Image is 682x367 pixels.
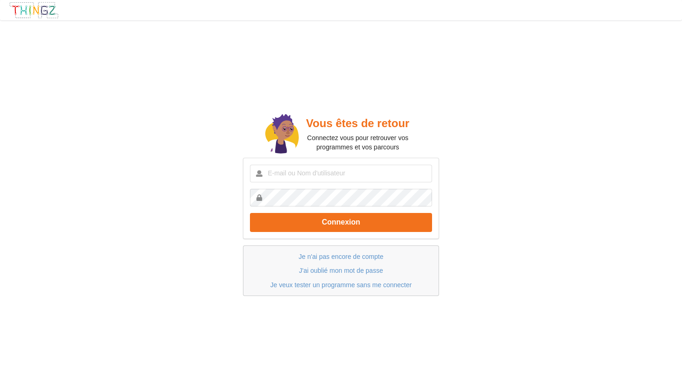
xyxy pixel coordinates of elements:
[299,133,416,152] p: Connectez vous pour retrouver vos programmes et vos parcours
[299,253,383,260] a: Je n'ai pas encore de compte
[9,1,59,19] img: thingz_logo.png
[299,267,383,274] a: J'ai oublié mon mot de passe
[270,281,412,289] a: Je veux tester un programme sans me connecter
[265,114,299,155] img: doc.svg
[250,165,432,182] input: E-mail ou Nom d'utilisateur
[299,116,416,131] h2: Vous êtes de retour
[250,213,432,232] button: Connexion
